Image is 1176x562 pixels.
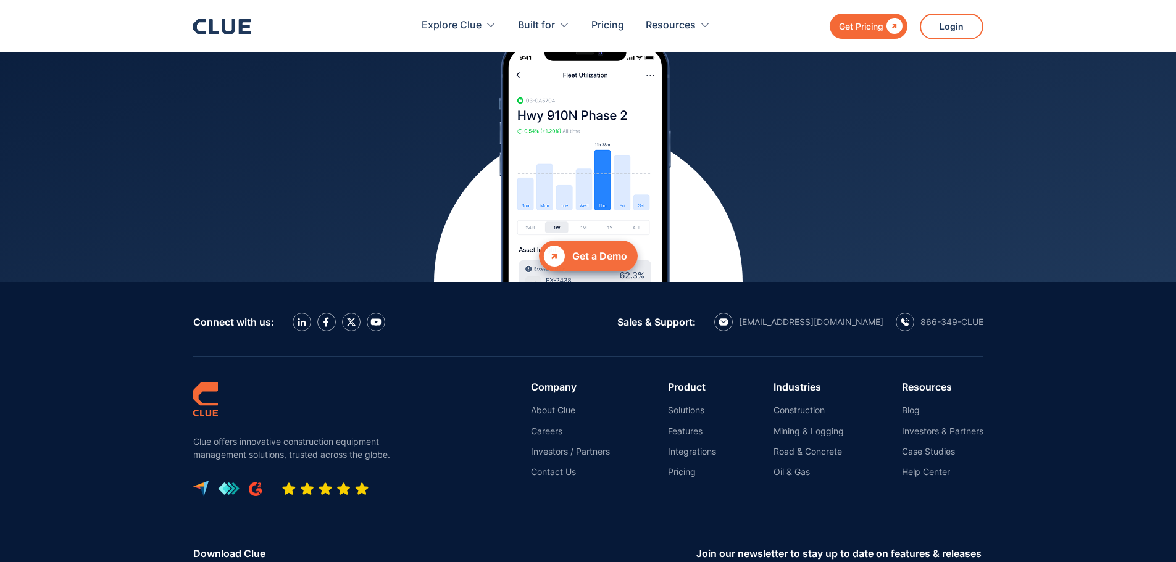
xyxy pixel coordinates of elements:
[774,446,844,457] a: Road & Concrete
[901,318,909,326] img: calling icon
[617,316,696,328] div: Sales & Support:
[370,318,382,326] img: YouTube Icon
[193,548,687,559] div: Download Clue
[544,246,565,267] div: 
[896,313,983,331] a: calling icon866-349-CLUE
[218,482,240,495] img: get app logo
[714,313,883,331] a: email icon[EMAIL_ADDRESS][DOMAIN_NAME]
[668,426,716,437] a: Features
[668,405,716,416] a: Solutions
[591,6,624,45] a: Pricing
[1114,503,1176,562] iframe: Chat Widget
[249,482,262,497] img: G2 review platform icon
[298,318,306,326] img: LinkedIn icon
[403,41,774,411] img: fleet utilization on app
[346,317,356,327] img: X icon twitter
[774,405,844,416] a: Construction
[902,446,983,457] a: Case Studies
[739,316,883,328] div: [EMAIL_ADDRESS][DOMAIN_NAME]
[668,466,716,477] a: Pricing
[668,446,716,457] a: Integrations
[920,316,983,328] div: 866-349-CLUE
[902,466,983,477] a: Help Center
[668,381,716,392] div: Product
[696,548,983,559] div: Join our newsletter to stay up to date on features & releases
[902,405,983,416] a: Blog
[193,381,218,416] img: clue logo simple
[193,481,209,497] img: capterra logo icon
[539,241,638,271] a: Get a Demo
[531,426,610,437] a: Careers
[920,14,983,39] a: Login
[193,435,397,461] p: Clue offers innovative construction equipment management solutions, trusted across the globe.
[839,19,883,34] div: Get Pricing
[281,482,369,497] img: Five-star rating icon
[830,14,907,39] a: Get Pricing
[531,381,610,392] div: Company
[902,381,983,392] div: Resources
[323,317,329,327] img: facebook icon
[719,318,728,326] img: email icon
[774,466,844,477] a: Oil & Gas
[774,426,844,437] a: Mining & Logging
[531,446,610,457] a: Investors / Partners
[422,6,496,45] div: Explore Clue
[646,6,696,45] div: Resources
[531,466,610,477] a: Contact Us
[518,6,570,45] div: Built for
[193,316,274,328] div: Connect with us:
[774,381,844,392] div: Industries
[422,6,482,45] div: Explore Clue
[531,405,610,416] a: About Clue
[883,19,903,34] div: 
[572,249,627,264] div: Get a Demo
[646,6,711,45] div: Resources
[902,426,983,437] a: Investors & Partners
[518,6,555,45] div: Built for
